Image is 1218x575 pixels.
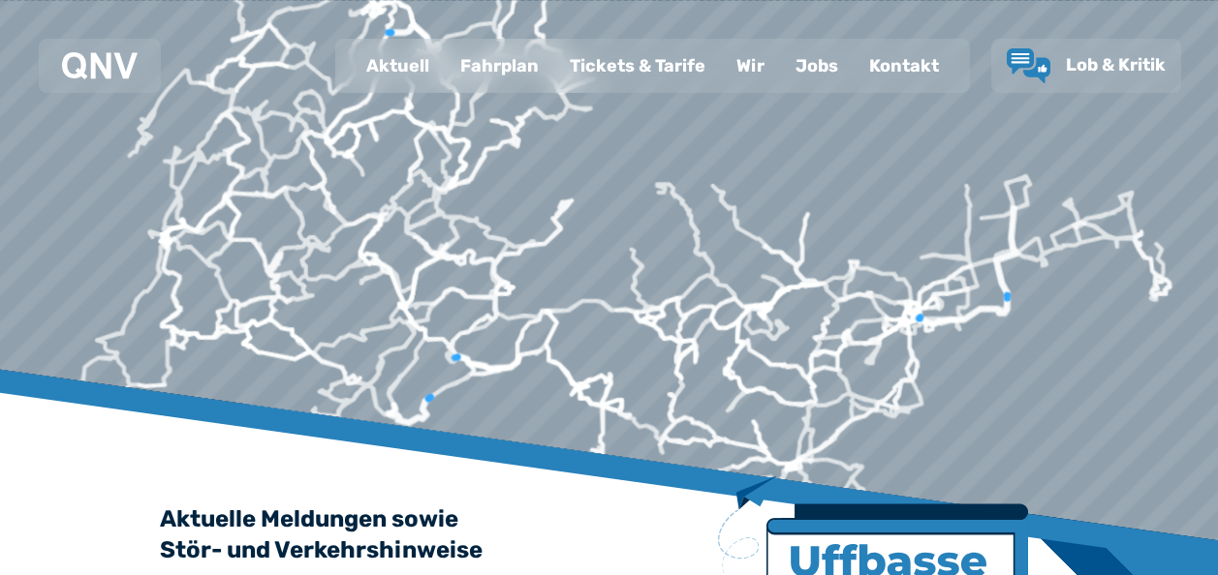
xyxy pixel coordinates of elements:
a: Aktuell [351,41,445,91]
a: Jobs [780,41,854,91]
img: QNV Logo [62,52,138,79]
a: QNV Logo [62,46,138,85]
a: Lob & Kritik [1007,48,1166,83]
a: Wir [721,41,780,91]
a: Tickets & Tarife [554,41,721,91]
a: Fahrplan [445,41,554,91]
h2: Aktuelle Meldungen sowie Stör- und Verkehrshinweise [160,503,1059,565]
a: Kontakt [854,41,954,91]
span: Lob & Kritik [1066,54,1166,76]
